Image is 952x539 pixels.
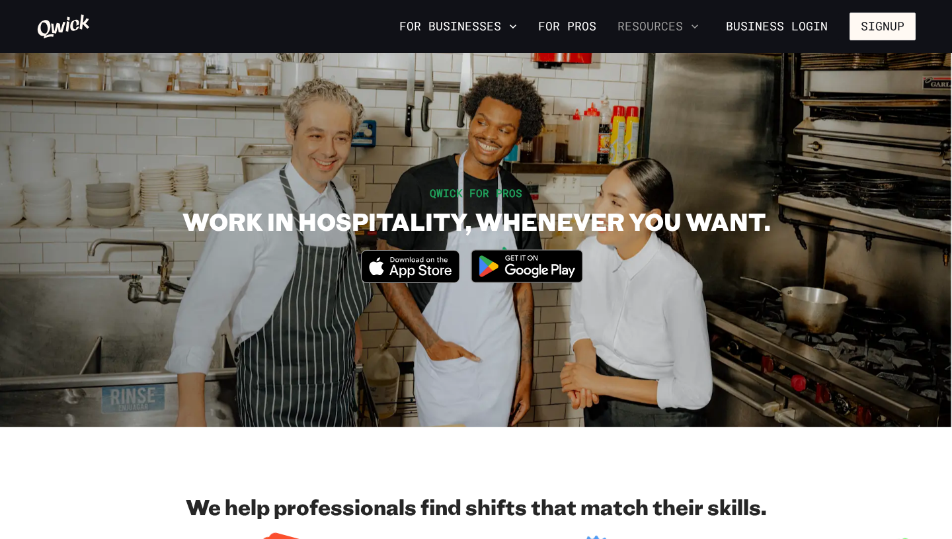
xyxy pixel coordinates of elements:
a: Download on the App Store [361,272,460,286]
button: For Businesses [394,15,522,38]
a: Business Login [715,13,839,40]
button: Signup [850,13,916,40]
span: QWICK FOR PROS [430,186,522,200]
a: For Pros [533,15,602,38]
img: Get it on Google Play [463,241,591,291]
h2: We help professionals find shifts that match their skills. [36,493,916,520]
h1: WORK IN HOSPITALITY, WHENEVER YOU WANT. [182,206,770,236]
button: Resources [612,15,704,38]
